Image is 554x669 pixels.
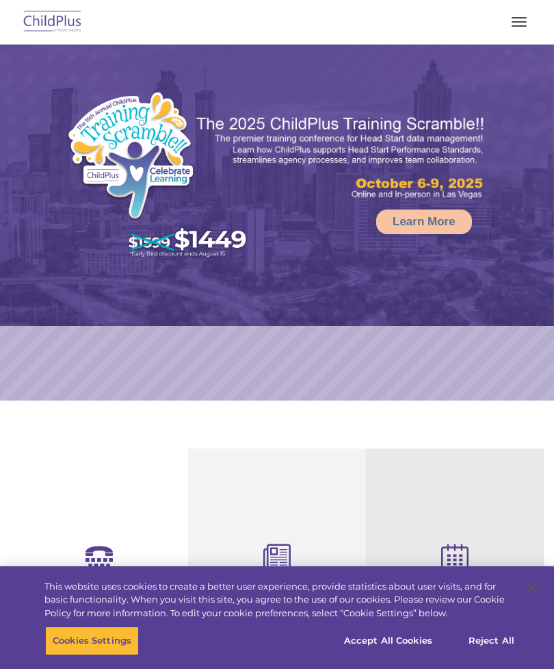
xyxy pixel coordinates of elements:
[449,627,534,655] button: Reject All
[21,6,85,38] img: ChildPlus by Procare Solutions
[44,580,516,620] div: This website uses cookies to create a better user experience, provide statistics about user visit...
[45,627,139,655] button: Cookies Settings
[376,210,472,234] a: Learn More
[337,627,440,655] button: Accept All Cookies
[517,573,547,603] button: Close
